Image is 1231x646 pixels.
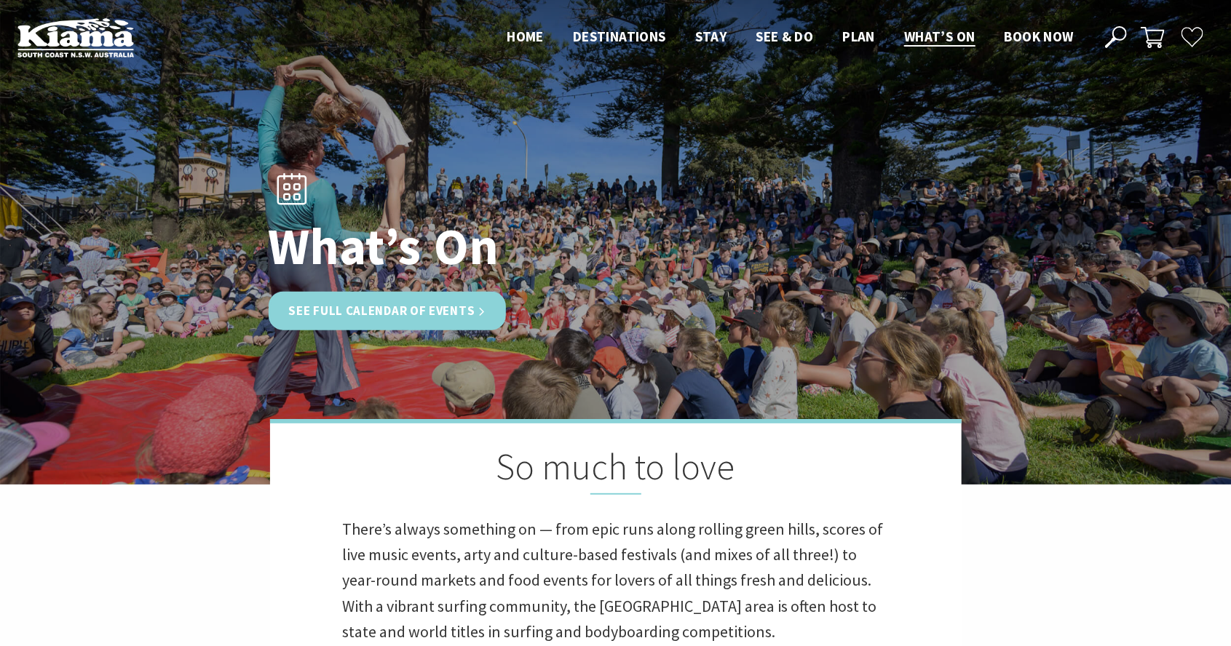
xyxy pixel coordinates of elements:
[492,25,1088,49] nav: Main Menu
[756,28,813,45] span: See & Do
[573,28,666,45] span: Destinations
[269,218,680,274] h1: What’s On
[1005,28,1074,45] span: Book now
[904,28,975,45] span: What’s On
[343,517,889,645] p: There’s always something on — from epic runs along rolling green hills, scores of live music even...
[695,28,727,45] span: Stay
[843,28,876,45] span: Plan
[343,445,889,495] h2: So much to love
[269,292,507,330] a: See Full Calendar of Events
[17,17,134,57] img: Kiama Logo
[507,28,544,45] span: Home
